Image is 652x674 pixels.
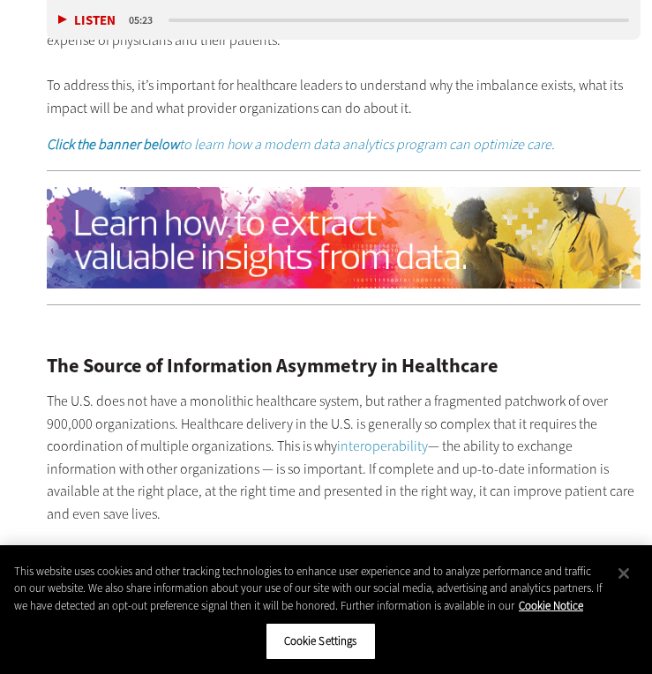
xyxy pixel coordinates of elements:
a: data sharing initiatives [165,542,296,560]
div: This website uses cookies and other tracking technologies to enhance user experience and to analy... [14,563,605,615]
button: Cookie Settings [266,623,376,660]
em: to learn how a modern data analytics program can optimize care. [47,135,555,154]
a: Click the banner belowto learn how a modern data analytics program can optimize care. [47,135,555,154]
button: Close [604,554,643,593]
div: duration [126,12,166,28]
a: More information about your privacy [519,598,583,613]
img: ht-optimizing care-animated-2023-learn how-desktop [47,187,640,288]
button: Listen [58,14,116,27]
p: The U.S. does not have a monolithic healthcare system, but rather a fragmented patchwork of over ... [47,390,640,526]
strong: Click the banner below [47,135,179,154]
h2: The Source of Information Asymmetry in Healthcare [47,356,640,376]
a: interoperability [337,437,428,455]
